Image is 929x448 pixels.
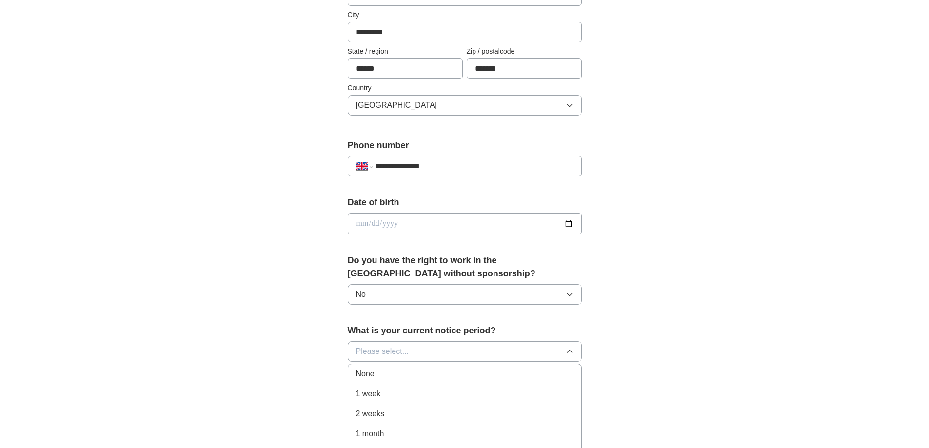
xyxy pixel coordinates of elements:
[356,346,409,357] span: Please select...
[348,95,582,116] button: [GEOGRAPHIC_DATA]
[356,408,385,420] span: 2 weeks
[348,284,582,305] button: No
[348,46,463,57] label: State / region
[356,368,375,380] span: None
[356,289,366,300] span: No
[348,83,582,93] label: Country
[467,46,582,57] label: Zip / postalcode
[348,341,582,362] button: Please select...
[348,139,582,152] label: Phone number
[348,10,582,20] label: City
[356,428,384,440] span: 1 month
[348,254,582,280] label: Do you have the right to work in the [GEOGRAPHIC_DATA] without sponsorship?
[356,99,437,111] span: [GEOGRAPHIC_DATA]
[348,324,582,337] label: What is your current notice period?
[348,196,582,209] label: Date of birth
[356,388,381,400] span: 1 week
